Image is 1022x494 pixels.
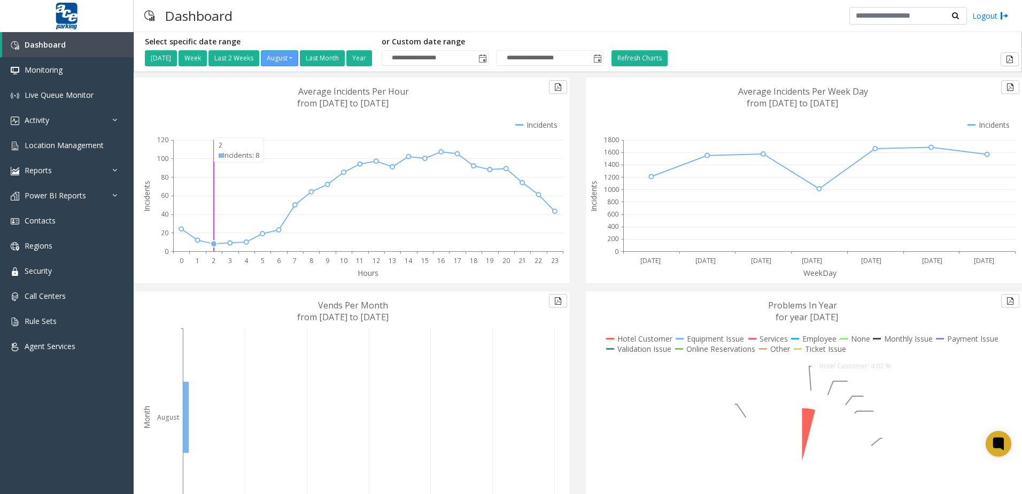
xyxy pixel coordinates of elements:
text: from [DATE] to [DATE] [297,97,389,109]
button: Last 2 Weeks [208,50,259,66]
text: 14 [405,256,413,265]
img: pageIcon [144,3,154,29]
span: Activity [25,115,49,125]
text: [DATE] [861,256,881,265]
text: 7 [293,256,297,265]
h5: Select specific date range [145,37,374,47]
span: Location Management [25,140,104,150]
text: [DATE] [802,256,822,265]
text: 0 [180,256,183,265]
div: 2 [219,140,259,150]
text: [DATE] [751,256,771,265]
text: 10 [340,256,347,265]
button: Last Month [300,50,345,66]
text: 1000 [604,185,619,194]
text: 20 [502,256,510,265]
text: WeekDay [803,268,837,278]
text: 16 [437,256,445,265]
text: 400 [607,222,618,231]
button: Export to pdf [1001,294,1019,308]
span: Security [25,266,52,276]
img: 'icon' [11,267,19,276]
text: 9 [326,256,329,265]
text: August [157,413,179,422]
text: 23 [551,256,559,265]
text: 11 [356,256,363,265]
img: 'icon' [11,117,19,125]
button: Week [179,50,207,66]
button: Export to pdf [549,80,567,94]
a: Dashboard [2,32,134,57]
text: [DATE] [974,256,994,265]
span: Regions [25,241,52,251]
img: 'icon' [11,343,19,351]
span: Contacts [25,215,56,226]
text: Average Incidents Per Hour [298,86,409,97]
text: [DATE] [695,256,716,265]
text: [DATE] [640,256,661,265]
button: August [261,50,298,66]
span: Reports [25,165,52,175]
text: 100 [157,154,168,163]
text: Problems In Year [768,299,837,311]
text: Incidents [142,181,152,212]
text: 15 [421,256,429,265]
text: 40 [161,210,168,219]
text: Average Incidents Per Week Day [738,86,868,97]
text: 2 [212,256,215,265]
h5: or Custom date range [382,37,603,47]
img: 'icon' [11,192,19,200]
text: 5 [261,256,265,265]
button: Export to pdf [1001,52,1019,66]
span: Agent Services [25,341,75,351]
span: Call Centers [25,291,66,301]
text: [DATE] [922,256,942,265]
img: 'icon' [11,318,19,326]
h3: Dashboard [160,3,238,29]
span: Live Queue Monitor [25,90,94,100]
text: 80 [161,173,168,182]
text: 1 [196,256,199,265]
img: 'icon' [11,142,19,150]
img: logout [1000,10,1009,21]
text: Hours [358,268,378,278]
text: 1600 [604,148,619,157]
span: Power BI Reports [25,190,86,200]
img: 'icon' [11,66,19,75]
img: 'icon' [11,167,19,175]
text: 18 [470,256,477,265]
span: Toggle popup [476,51,488,66]
text: 1400 [604,160,619,169]
text: for year [DATE] [776,311,838,323]
text: 0 [615,247,618,256]
text: Incidents [589,181,599,212]
button: Refresh Charts [611,50,668,66]
img: 'icon' [11,217,19,226]
text: from [DATE] to [DATE] [297,311,389,323]
img: 'icon' [11,242,19,251]
text: 17 [454,256,461,265]
a: Logout [972,10,1009,21]
button: [DATE] [145,50,177,66]
div: Incidents: 8 [219,150,259,160]
text: 19 [486,256,493,265]
text: 1800 [604,135,619,144]
text: 13 [389,256,396,265]
span: Toggle popup [591,51,603,66]
span: Rule Sets [25,316,57,326]
text: 800 [607,197,618,206]
text: 600 [607,210,618,219]
text: Hotel Customer: 4.02 % [819,361,891,371]
text: 12 [373,256,380,265]
text: Month [142,406,152,429]
text: 120 [157,135,168,144]
text: 6 [277,256,281,265]
text: 0 [165,247,168,256]
button: Year [346,50,372,66]
button: Export to pdf [1001,80,1019,94]
text: 20 [161,228,168,237]
img: 'icon' [11,91,19,100]
img: 'icon' [11,41,19,50]
text: Vends Per Month [318,299,388,311]
text: 22 [535,256,542,265]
